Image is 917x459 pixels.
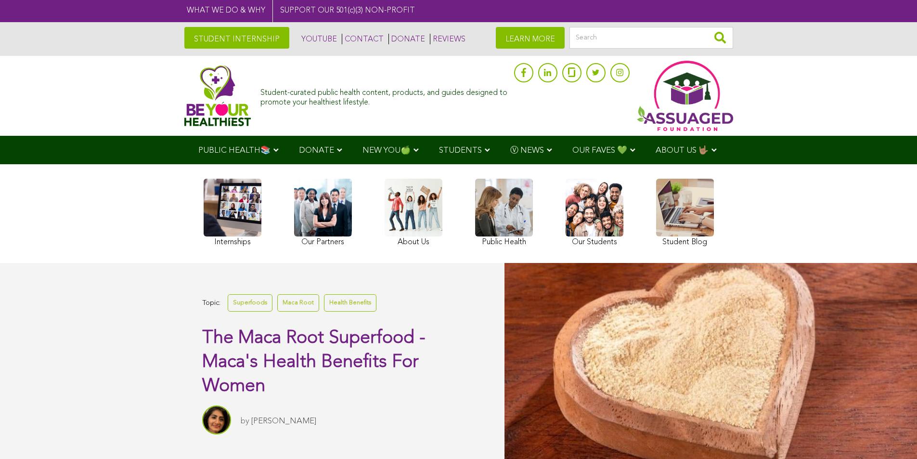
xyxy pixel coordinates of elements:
a: DONATE [388,34,425,44]
div: Student-curated public health content, products, and guides designed to promote your healthiest l... [260,84,509,107]
a: REVIEWS [430,34,465,44]
span: Ⓥ NEWS [510,146,544,155]
img: Assuaged App [637,61,733,131]
a: YOUTUBE [299,34,337,44]
a: LEARN MORE [496,27,565,49]
span: Topic: [202,297,220,310]
span: The Maca Root Superfood - Maca's Health Benefits For Women [202,329,426,395]
img: Assuaged [184,65,251,126]
div: Navigation Menu [184,136,733,164]
iframe: Chat Widget [869,413,917,459]
img: Sitara Darvish [202,406,231,434]
a: Maca Root [277,294,319,311]
span: OUR FAVES 💚 [572,146,627,155]
a: Superfoods [228,294,272,311]
img: glassdoor [568,67,575,77]
a: STUDENT INTERNSHIP [184,27,289,49]
input: Search [569,27,733,49]
span: by [241,417,249,425]
a: Health Benefits [324,294,376,311]
a: CONTACT [342,34,384,44]
span: PUBLIC HEALTH📚 [198,146,271,155]
span: DONATE [299,146,334,155]
span: NEW YOU🍏 [362,146,411,155]
span: STUDENTS [439,146,482,155]
span: ABOUT US 🤟🏽 [656,146,709,155]
a: [PERSON_NAME] [251,417,316,425]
